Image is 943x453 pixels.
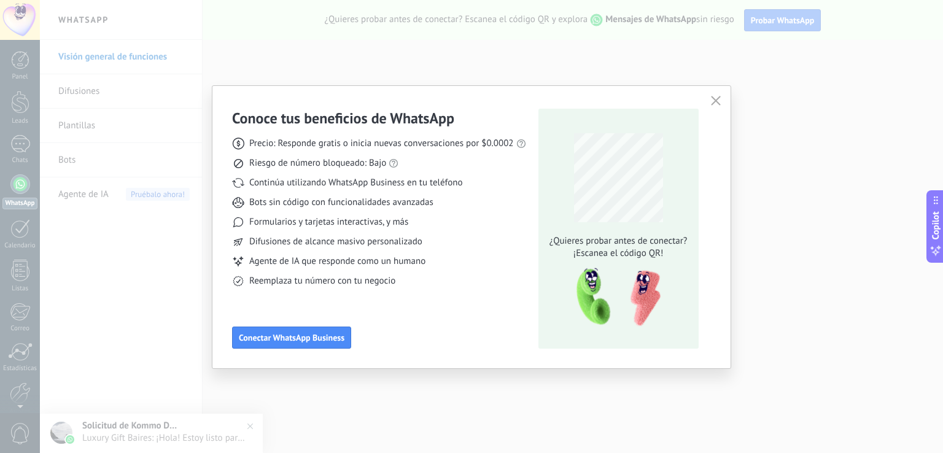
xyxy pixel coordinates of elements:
[566,265,663,330] img: qr-pic-1x.png
[249,177,462,189] span: Continúa utilizando WhatsApp Business en tu teléfono
[232,327,351,349] button: Conectar WhatsApp Business
[249,275,395,287] span: Reemplaza tu número con tu negocio
[249,216,408,228] span: Formularios y tarjetas interactivas, y más
[249,157,386,169] span: Riesgo de número bloqueado: Bajo
[232,109,454,128] h3: Conoce tus beneficios de WhatsApp
[249,196,433,209] span: Bots sin código con funcionalidades avanzadas
[546,247,691,260] span: ¡Escanea el código QR!
[546,235,691,247] span: ¿Quieres probar antes de conectar?
[249,137,514,150] span: Precio: Responde gratis o inicia nuevas conversaciones por $0.0002
[239,333,344,342] span: Conectar WhatsApp Business
[249,236,422,248] span: Difusiones de alcance masivo personalizado
[249,255,425,268] span: Agente de IA que responde como un humano
[929,212,942,240] span: Copilot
